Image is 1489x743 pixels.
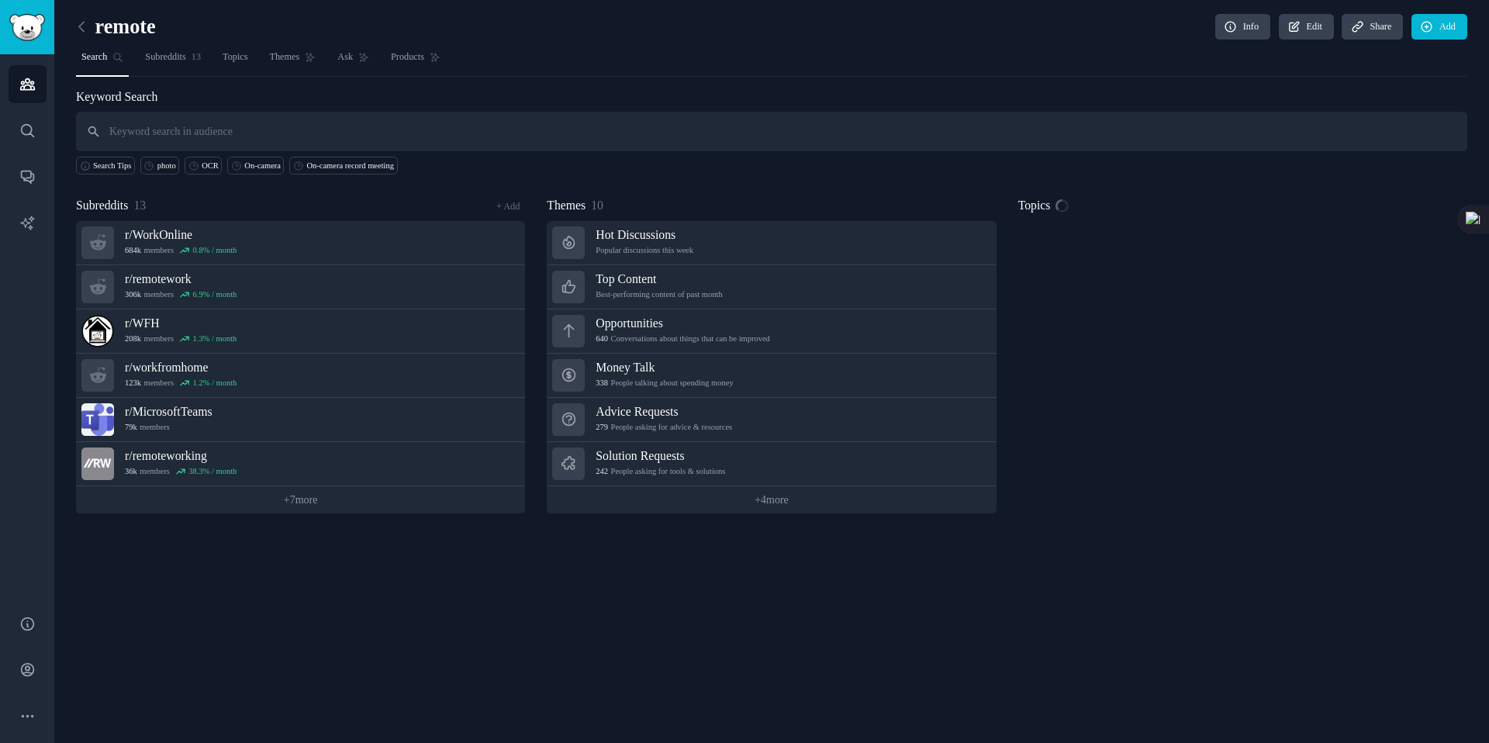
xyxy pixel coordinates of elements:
[547,442,996,486] a: Solution Requests242People asking for tools & solutions
[596,403,732,420] h3: Advice Requests
[496,201,520,212] a: + Add
[76,196,128,216] span: Subreddits
[337,50,353,64] span: Ask
[76,15,156,40] h2: remote
[596,359,733,375] h3: Money Talk
[81,50,107,64] span: Search
[547,196,586,216] span: Themes
[125,422,137,433] span: 79k
[76,157,135,175] button: Search Tips
[140,157,179,175] a: photo
[133,199,146,212] span: 13
[125,289,141,300] span: 306k
[596,333,608,344] span: 640
[270,50,300,64] span: Themes
[596,226,693,243] h3: Hot Discussions
[547,398,996,442] a: Advice Requests279People asking for advice & resources
[145,50,185,64] span: Subreddits
[9,14,45,41] img: GummySearch logo
[306,161,394,171] div: On-camera record meeting
[93,161,131,171] span: Search Tips
[591,199,603,212] span: 10
[596,333,770,344] div: Conversations about things that can be improved
[76,90,157,103] label: Keyword Search
[596,448,725,464] h3: Solution Requests
[596,315,770,331] h3: Opportunities
[125,226,237,243] h3: r/ WorkOnline
[217,45,254,77] a: Topics
[125,245,237,256] div: members
[547,309,996,354] a: Opportunities640Conversations about things that can be improved
[125,378,141,389] span: 123k
[81,315,114,347] img: WFH
[125,466,137,477] span: 36k
[125,448,237,464] h3: r/ remoteworking
[1215,14,1270,40] a: Info
[76,45,129,77] a: Search
[125,289,237,300] div: members
[76,265,525,309] a: r/remotework306kmembers6.9% / month
[332,45,375,77] a: Ask
[596,378,733,389] div: People talking about spending money
[125,403,212,420] h3: r/ MicrosoftTeams
[76,398,525,442] a: r/MicrosoftTeams79kmembers
[1018,196,1051,216] span: Topics
[185,157,222,175] a: OCR
[193,289,237,300] div: 6.9 % / month
[193,333,237,344] div: 1.3 % / month
[125,315,237,331] h3: r/ WFH
[125,245,141,256] span: 684k
[125,271,237,287] h3: r/ remotework
[596,466,725,477] div: People asking for tools & solutions
[76,112,1467,151] input: Keyword search in audience
[1411,14,1467,40] a: Add
[223,50,248,64] span: Topics
[125,333,141,344] span: 208k
[76,221,525,265] a: r/WorkOnline684kmembers0.8% / month
[596,422,732,433] div: People asking for advice & resources
[202,161,219,171] div: OCR
[125,359,237,375] h3: r/ workfromhome
[76,442,525,486] a: r/remoteworking36kmembers38.3% / month
[125,422,212,433] div: members
[81,403,114,436] img: MicrosoftTeams
[391,50,424,64] span: Products
[157,161,176,171] div: photo
[264,45,322,77] a: Themes
[188,466,237,477] div: 38.3 % / month
[125,378,237,389] div: members
[227,157,284,175] a: On-camera
[193,245,237,256] div: 0.8 % / month
[596,245,693,256] div: Popular discussions this week
[125,333,237,344] div: members
[547,354,996,398] a: Money Talk338People talking about spending money
[596,289,722,300] div: Best-performing content of past month
[125,466,237,477] div: members
[596,378,608,389] span: 338
[547,486,996,513] a: +4more
[193,378,237,389] div: 1.2 % / month
[596,466,608,477] span: 242
[244,161,281,171] div: On-camera
[547,265,996,309] a: Top ContentBest-performing content of past month
[289,157,397,175] a: On-camera record meeting
[76,309,525,354] a: r/WFH208kmembers1.3% / month
[596,271,722,287] h3: Top Content
[596,422,608,433] span: 279
[140,45,206,77] a: Subreddits13
[81,448,114,480] img: remoteworking
[385,45,446,77] a: Products
[76,486,525,513] a: +7more
[547,221,996,265] a: Hot DiscussionsPopular discussions this week
[192,50,201,64] span: 13
[1342,14,1403,40] a: Share
[1279,14,1334,40] a: Edit
[76,354,525,398] a: r/workfromhome123kmembers1.2% / month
